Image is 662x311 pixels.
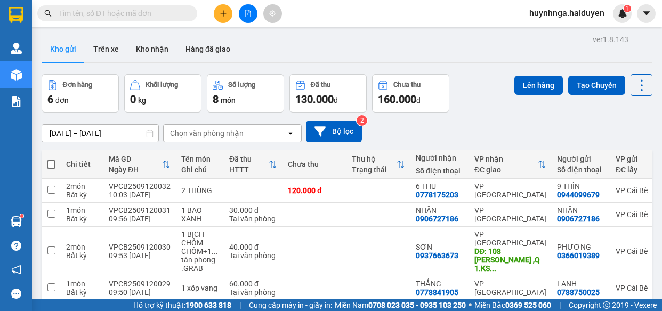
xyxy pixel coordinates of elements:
div: LANH [557,280,605,288]
div: ver 1.8.143 [593,34,628,45]
div: Bất kỳ [66,190,98,199]
div: 10:03 [DATE] [109,190,171,199]
span: message [11,289,21,299]
span: Miền Nam [335,299,466,311]
th: Toggle SortBy [224,150,282,179]
th: Toggle SortBy [346,150,410,179]
div: Ngày ĐH [109,165,162,174]
button: Chưa thu160.000đ [372,74,449,113]
span: huynhnga.haiduyen [521,6,613,20]
div: Bất kỳ [66,251,98,260]
div: VPCB2509120031 [109,206,171,214]
div: Mã GD [109,155,162,163]
div: 0906727186 [416,214,458,223]
div: 2 món [66,243,98,251]
button: Kho nhận [127,36,177,62]
div: Số điện thoại [557,165,605,174]
div: 09:53 [DATE] [109,251,171,260]
div: Ghi chú [181,165,219,174]
img: warehouse-icon [11,216,22,227]
div: 0906727186 [557,214,600,223]
div: NHÂN [557,206,605,214]
div: Đơn hàng [63,81,92,89]
div: VPCB2509120032 [109,182,171,190]
span: kg [138,96,146,105]
th: Toggle SortBy [103,150,176,179]
img: solution-icon [11,96,22,107]
span: ... [212,247,218,256]
span: 130.000 [295,93,334,106]
button: Đã thu130.000đ [289,74,367,113]
div: 9 THÌN [557,182,605,190]
img: warehouse-icon [11,69,22,81]
div: 6 THU [416,182,464,190]
button: Bộ lọc [306,121,362,142]
button: Khối lượng0kg [124,74,201,113]
span: 8 [213,93,219,106]
span: món [221,96,236,105]
div: Bất kỳ [66,214,98,223]
span: 160.000 [378,93,416,106]
div: Số lượng [228,81,255,89]
img: logo-vxr [9,7,23,23]
div: ĐC giao [474,165,538,174]
div: THẮNG [416,280,464,288]
span: question-circle [11,241,21,251]
span: caret-down [642,9,651,18]
span: Miền Bắc [474,299,551,311]
button: Trên xe [85,36,127,62]
div: VP [GEOGRAPHIC_DATA] [474,280,546,297]
sup: 1 [624,5,631,12]
div: 0944099679 [557,190,600,199]
div: Bất kỳ [66,288,98,297]
span: Cung cấp máy in - giấy in: [249,299,332,311]
div: DĐ: 108 LÝ TỰ TRỌNG ,Q 1.KS LUXYRY SUITE & SPA [474,247,546,273]
span: ... [490,264,496,273]
span: đơn [55,96,69,105]
input: Tìm tên, số ĐT hoặc mã đơn [59,7,184,19]
button: Kho gửi [42,36,85,62]
div: 1 BAO XANH [181,206,219,223]
div: Thu hộ [352,155,397,163]
div: Chưa thu [393,81,421,89]
div: Chưa thu [288,160,341,169]
input: Select a date range. [42,125,158,142]
button: aim [263,4,282,23]
sup: 1 [20,214,23,218]
img: icon-new-feature [618,9,627,18]
button: Đơn hàng6đơn [42,74,119,113]
span: 6 [47,93,53,106]
div: Tại văn phòng [229,288,277,297]
sup: 2 [357,115,367,126]
button: caret-down [637,4,656,23]
div: 40.000 đ [229,243,277,251]
span: ⚪️ [469,303,472,307]
div: 1 món [66,280,98,288]
div: VP [GEOGRAPHIC_DATA] [474,182,546,199]
div: Trạng thái [352,165,397,174]
div: VP [GEOGRAPHIC_DATA] [474,230,546,247]
div: Tên món [181,155,219,163]
div: HTTT [229,165,269,174]
div: Khối lượng [146,81,178,89]
div: 120.000 đ [288,186,341,195]
div: Đã thu [229,155,269,163]
div: Người nhận [416,154,464,162]
div: Đã thu [311,81,330,89]
div: Người gửi [557,155,605,163]
div: NHÂN [416,206,464,214]
span: aim [269,10,276,17]
div: 60.000 đ [229,280,277,288]
span: notification [11,265,21,275]
div: 2 THÙNG [181,186,219,195]
div: VP [GEOGRAPHIC_DATA] [474,206,546,223]
button: Tạo Chuyến [568,76,625,95]
th: Toggle SortBy [469,150,552,179]
div: Chi tiết [66,160,98,169]
div: 0788750025 [557,288,600,297]
span: đ [416,96,421,105]
span: copyright [603,301,610,309]
div: 30.000 đ [229,206,277,214]
strong: 0708 023 035 - 0935 103 250 [368,301,466,309]
div: VPCB2509120029 [109,280,171,288]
